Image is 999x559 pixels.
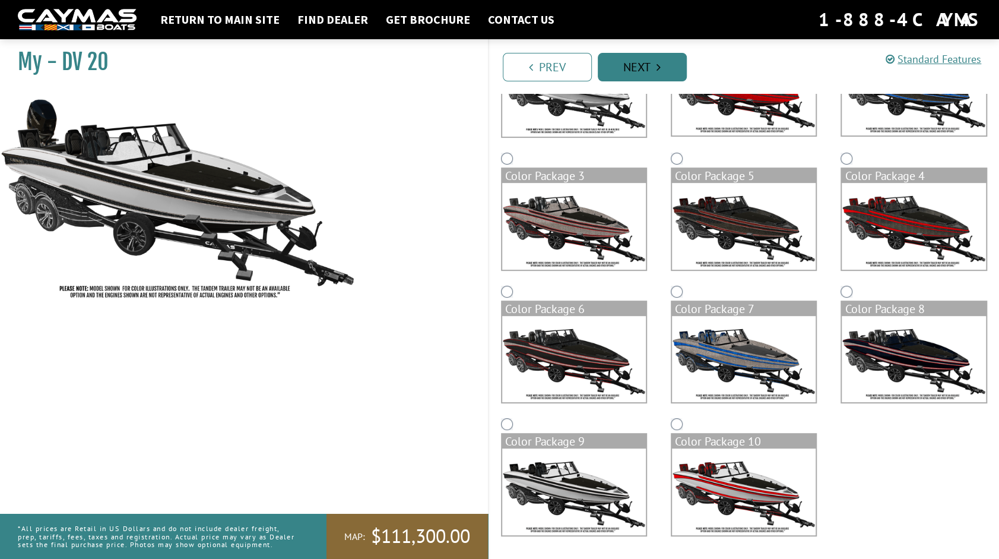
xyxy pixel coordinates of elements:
[482,12,560,27] a: Contact Us
[380,12,476,27] a: Get Brochure
[672,183,816,269] img: color_package_385.png
[672,434,816,449] div: Color Package 10
[598,53,687,81] a: Next
[344,530,365,543] span: MAP:
[672,316,816,402] img: color_package_388.png
[503,53,592,81] a: Prev
[886,52,981,66] a: Standard Features
[154,12,286,27] a: Return to main site
[18,9,137,31] img: white-logo-c9c8dbefe5ff5ceceb0f0178aa75bf4bb51f6bca0971e226c86eb53dfe498488.png
[502,434,646,449] div: Color Package 9
[371,524,470,549] span: $111,300.00
[842,183,985,269] img: color_package_386.png
[502,169,646,183] div: Color Package 3
[502,449,646,535] img: color_package_390.png
[502,316,646,402] img: color_package_387.png
[291,12,374,27] a: Find Dealer
[842,302,985,316] div: Color Package 8
[672,449,816,535] img: color_package_391.png
[502,302,646,316] div: Color Package 6
[842,169,985,183] div: Color Package 4
[672,302,816,316] div: Color Package 7
[326,514,488,559] a: MAP:$111,300.00
[502,183,646,269] img: color_package_384.png
[18,519,300,554] p: *All prices are Retail in US Dollars and do not include dealer freight, prep, tariffs, fees, taxe...
[18,49,458,75] h1: My - DV 20
[672,169,816,183] div: Color Package 5
[842,316,985,402] img: color_package_389.png
[819,7,981,33] div: 1-888-4CAYMAS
